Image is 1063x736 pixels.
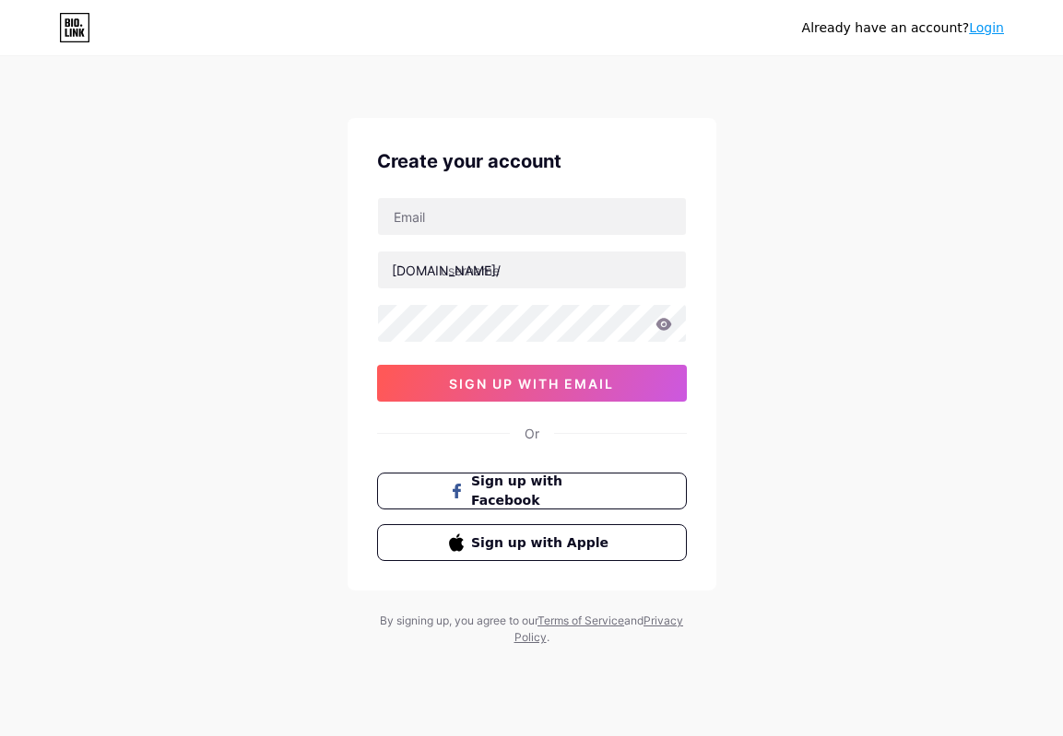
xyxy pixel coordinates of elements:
[375,613,689,646] div: By signing up, you agree to our and .
[377,365,687,402] button: sign up with email
[392,261,501,280] div: [DOMAIN_NAME]/
[525,424,539,443] div: Or
[377,524,687,561] button: Sign up with Apple
[449,376,614,391] span: sign up with email
[537,613,624,627] a: Terms of Service
[377,473,687,509] button: Sign up with Facebook
[377,147,687,175] div: Create your account
[969,20,1004,35] a: Login
[471,533,614,553] span: Sign up with Apple
[471,472,614,510] span: Sign up with Facebook
[378,198,686,235] input: Email
[802,18,1004,38] div: Already have an account?
[378,251,686,288] input: username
